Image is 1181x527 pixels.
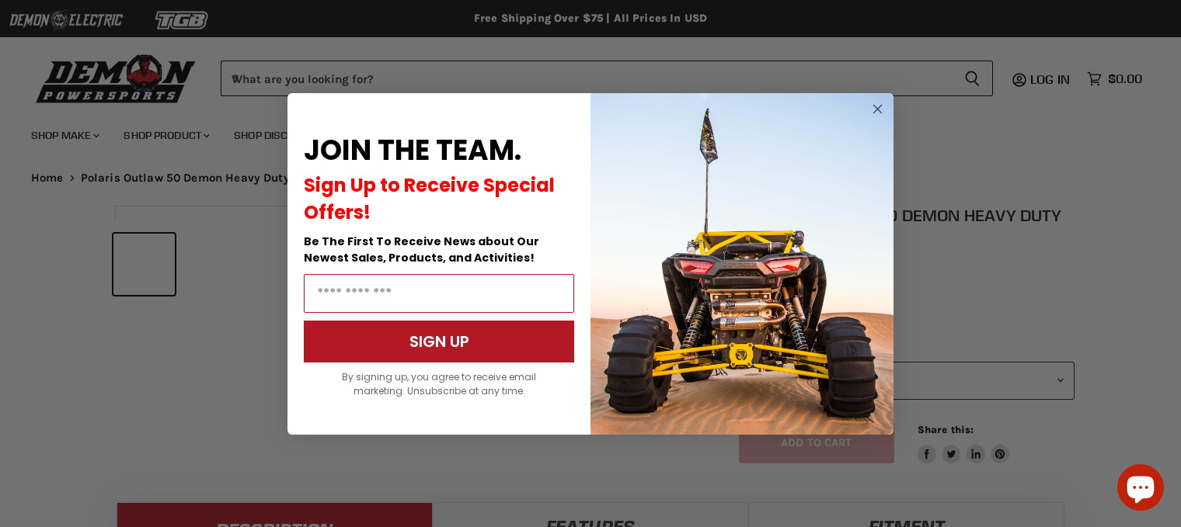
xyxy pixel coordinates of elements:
[304,321,574,362] button: SIGN UP
[304,234,539,265] span: Be The First To Receive News about Our Newest Sales, Products, and Activities!
[304,274,574,313] input: Email Address
[342,370,536,397] span: By signing up, you agree to receive email marketing. Unsubscribe at any time.
[304,172,555,225] span: Sign Up to Receive Special Offers!
[1113,464,1169,515] inbox-online-store-chat: Shopify online store chat
[304,130,521,170] span: JOIN THE TEAM.
[868,99,887,119] button: Close dialog
[590,93,894,435] img: a9095488-b6e7-41ba-879d-588abfab540b.jpeg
